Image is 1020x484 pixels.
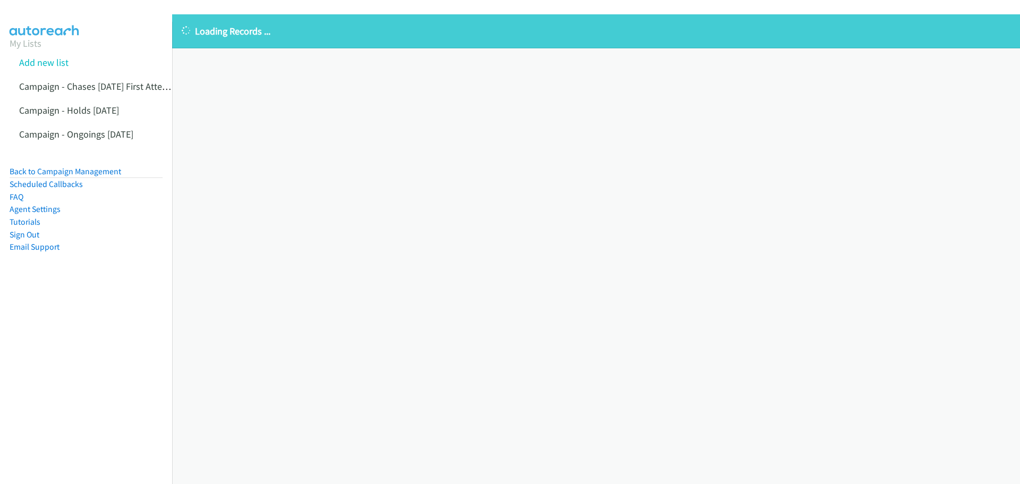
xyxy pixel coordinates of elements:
a: Agent Settings [10,204,61,214]
a: Add new list [19,56,69,69]
a: Sign Out [10,230,39,240]
a: FAQ [10,192,23,202]
a: Back to Campaign Management [10,166,121,176]
a: Campaign - Chases [DATE] First Attempts [19,80,183,92]
a: Campaign - Holds [DATE] [19,104,119,116]
a: Email Support [10,242,59,252]
a: Tutorials [10,217,40,227]
a: Scheduled Callbacks [10,179,83,189]
a: Campaign - Ongoings [DATE] [19,128,133,140]
p: Loading Records ... [182,24,1010,38]
a: My Lists [10,37,41,49]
